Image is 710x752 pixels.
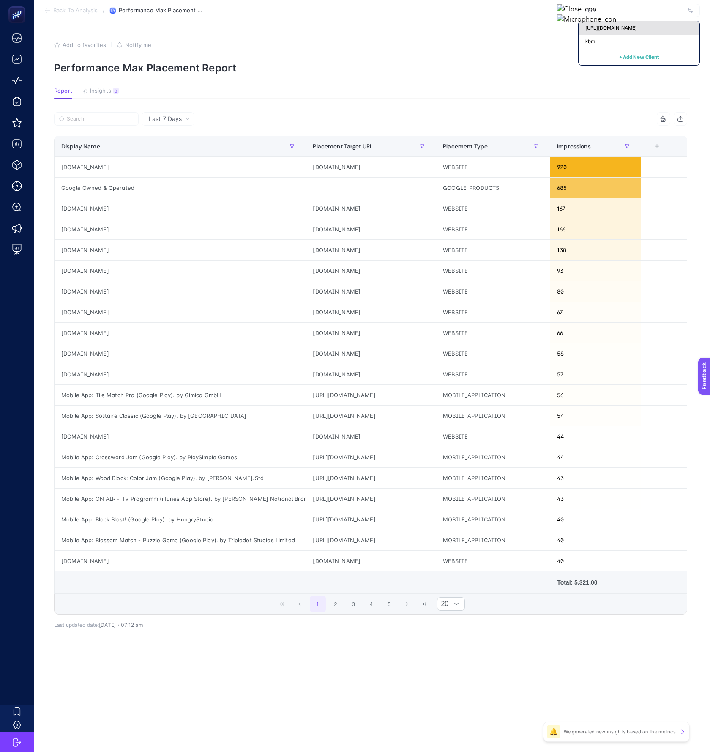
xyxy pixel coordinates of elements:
div: 40 [550,509,641,530]
div: 44 [550,426,641,447]
button: Add to favorites [54,41,106,48]
div: WEBSITE [436,551,550,571]
div: [URL][DOMAIN_NAME] [306,406,436,426]
div: [DOMAIN_NAME] [55,261,306,281]
div: 80 [550,281,641,302]
div: [URL][DOMAIN_NAME] [306,385,436,405]
button: Notify me [117,41,151,48]
div: 57 [550,364,641,384]
div: MOBILE_APPLICATION [436,385,550,405]
button: 5 [381,596,397,612]
div: 66 [550,323,641,343]
span: kbm [585,38,595,45]
span: Back To Analysis [53,7,98,14]
p: Performance Max Placement Report [54,62,690,74]
div: Google Owned & Operated [55,178,306,198]
div: [DOMAIN_NAME] [55,198,306,219]
div: Mobile App: Crossword Jam (Google Play). by PlaySimple Games [55,447,306,467]
div: [DOMAIN_NAME] [55,323,306,343]
div: [DOMAIN_NAME] [306,426,436,447]
div: WEBSITE [436,157,550,177]
div: [DOMAIN_NAME] [306,240,436,260]
div: [DOMAIN_NAME] [55,157,306,177]
span: Last 7 Days [149,115,182,123]
div: [DOMAIN_NAME] [306,261,436,281]
div: Mobile App: Wood Block: Color Jam (Google Play). by [PERSON_NAME].Std [55,468,306,488]
div: 43 [550,468,641,488]
div: WEBSITE [436,302,550,322]
input: Search [67,116,134,122]
div: 93 [550,261,641,281]
div: Mobile App: ON AIR - TV Programm (iTunes App Store). by [PERSON_NAME] National Brands Digital GmbH [55,489,306,509]
button: 4 [363,596,380,612]
div: [DOMAIN_NAME] [306,157,436,177]
div: [URL][DOMAIN_NAME] [306,530,436,550]
input: kbm [585,7,684,14]
div: [DOMAIN_NAME] [55,219,306,239]
span: Last updated date: [54,622,99,628]
span: Placement Type [443,143,488,150]
div: WEBSITE [436,323,550,343]
button: + Add New Client [619,52,659,62]
div: MOBILE_APPLICATION [436,468,550,488]
div: [URL][DOMAIN_NAME] [306,509,436,530]
div: [DOMAIN_NAME] [306,302,436,322]
div: [DOMAIN_NAME] [306,281,436,302]
div: [URL][DOMAIN_NAME] [306,468,436,488]
div: MOBILE_APPLICATION [436,489,550,509]
div: [DOMAIN_NAME] [55,302,306,322]
div: Mobile App: Blossom Match - Puzzle Game (Google Play). by Tripledot Studios Limited [55,530,306,550]
span: Add to favorites [63,41,106,48]
div: 56 [550,385,641,405]
div: Total: 5.321.00 [557,578,634,587]
div: [DOMAIN_NAME] [55,281,306,302]
div: [URL][DOMAIN_NAME] [306,447,436,467]
span: Rows per page [437,598,448,610]
span: [URL][DOMAIN_NAME] [585,25,637,31]
div: Mobile App: Tile Match Pro (Google Play). by Gimica GmbH [55,385,306,405]
div: Mobile App: Solitaire Classic (Google Play). by [GEOGRAPHIC_DATA] [55,406,306,426]
span: Feedback [5,3,32,9]
div: 54 [550,406,641,426]
div: 67 [550,302,641,322]
div: 58 [550,343,641,364]
button: 2 [328,596,344,612]
div: [URL][DOMAIN_NAME] [306,489,436,509]
img: Close icon [557,4,616,14]
div: MOBILE_APPLICATION [436,509,550,530]
div: 920 [550,157,641,177]
div: 685 [550,178,641,198]
div: 166 [550,219,641,239]
div: [DOMAIN_NAME] [306,364,436,384]
button: Next Page [399,596,415,612]
div: MOBILE_APPLICATION [436,530,550,550]
div: WEBSITE [436,198,550,219]
div: WEBSITE [436,343,550,364]
div: MOBILE_APPLICATION [436,406,550,426]
div: [DOMAIN_NAME] [306,323,436,343]
div: 40 [550,530,641,550]
div: [DOMAIN_NAME] [306,219,436,239]
div: Mobile App: Block Blast! (Google Play). by HungryStudio [55,509,306,530]
span: Insights [90,88,111,94]
span: [DATE]・07:12 am [99,622,143,628]
div: + [649,143,665,150]
button: 3 [345,596,361,612]
div: 44 [550,447,641,467]
div: 40 [550,551,641,571]
div: WEBSITE [436,240,550,260]
div: 43 [550,489,641,509]
div: [DOMAIN_NAME] [55,343,306,364]
div: 167 [550,198,641,219]
span: Performance Max Placement Report [119,7,203,14]
button: Last Page [417,596,433,612]
div: 3 [113,88,119,94]
span: / [103,7,105,14]
div: WEBSITE [436,219,550,239]
div: [DOMAIN_NAME] [306,343,436,364]
div: [DOMAIN_NAME] [55,551,306,571]
span: Display Name [61,143,100,150]
img: Microphone icon [557,14,616,25]
div: [DOMAIN_NAME] [55,426,306,447]
div: WEBSITE [436,261,550,281]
